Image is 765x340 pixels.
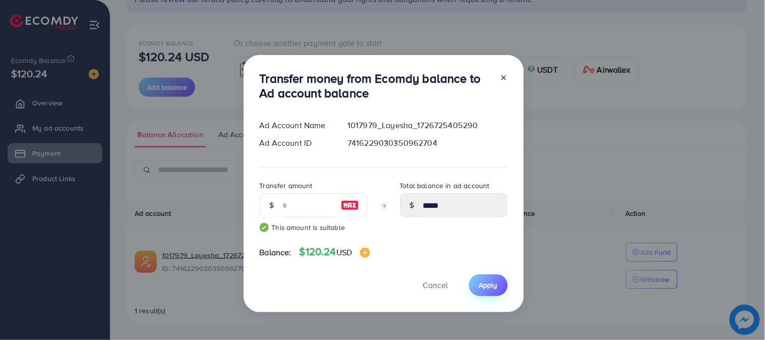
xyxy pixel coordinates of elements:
[252,137,340,149] div: Ad Account ID
[260,222,368,233] small: This amount is suitable
[252,120,340,131] div: Ad Account Name
[260,71,492,100] h3: Transfer money from Ecomdy balance to Ad account balance
[300,246,371,258] h4: $120.24
[423,279,448,291] span: Cancel
[260,223,269,232] img: guide
[360,248,370,258] img: image
[336,247,352,258] span: USD
[260,181,313,191] label: Transfer amount
[341,199,359,211] img: image
[260,247,291,258] span: Balance:
[479,280,498,290] span: Apply
[469,274,508,296] button: Apply
[339,120,515,131] div: 1017979_Layesha_1726725405290
[339,137,515,149] div: 7416229030350962704
[410,274,461,296] button: Cancel
[400,181,490,191] label: Total balance in ad account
